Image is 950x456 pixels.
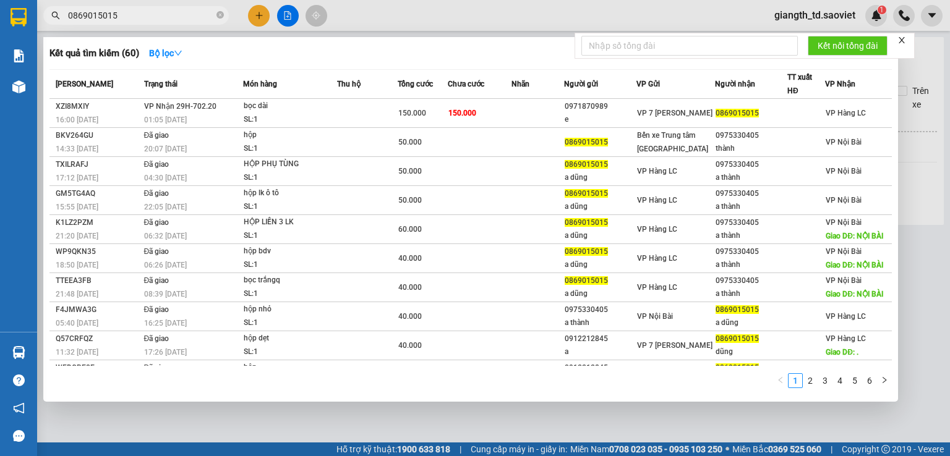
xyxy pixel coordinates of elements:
[56,245,140,258] div: WP9QKN35
[144,363,169,372] span: Đã giao
[716,129,787,142] div: 0975330405
[244,287,336,301] div: SL: 1
[244,229,336,243] div: SL: 1
[565,287,636,300] div: a dũng
[56,290,98,298] span: 21:48 [DATE]
[56,232,98,240] span: 21:20 [DATE]
[789,374,802,387] a: 1
[398,254,422,263] span: 40.000
[637,283,677,292] span: VP Hàng LC
[565,218,608,227] span: 0869015015
[818,374,832,387] a: 3
[56,319,98,327] span: 05:40 [DATE]
[56,361,140,374] div: WFDCBE8E
[56,303,140,316] div: F4JMWA3G
[826,334,866,343] span: VP Hàng LC
[826,247,862,256] span: VP Nội Bài
[833,374,847,387] a: 4
[565,138,608,146] span: 0869015015
[716,187,787,200] div: 0975330405
[448,109,476,117] span: 150.000
[637,196,677,205] span: VP Hàng LC
[56,274,140,287] div: TTEEA3FB
[637,167,677,175] span: VP Hàng LC
[56,261,98,269] span: 18:50 [DATE]
[144,218,169,227] span: Đã giao
[244,113,336,127] div: SL: 1
[244,171,336,185] div: SL: 1
[243,80,277,88] span: Món hàng
[144,80,178,88] span: Trạng thái
[398,196,422,205] span: 50.000
[565,113,636,126] div: e
[877,373,892,388] button: right
[773,373,788,388] li: Previous Page
[863,374,876,387] a: 6
[144,276,169,285] span: Đã giao
[818,39,878,53] span: Kết nối tổng đài
[13,430,25,442] span: message
[862,373,877,388] li: 6
[216,10,224,22] span: close-circle
[144,145,187,153] span: 20:07 [DATE]
[803,373,818,388] li: 2
[398,80,433,88] span: Tổng cước
[337,80,361,88] span: Thu hộ
[244,332,336,345] div: hộp dẹt
[244,274,336,287] div: bọc trắngq
[144,174,187,182] span: 04:30 [DATE]
[56,158,140,171] div: TXILRAFJ
[637,109,712,117] span: VP 7 [PERSON_NAME]
[56,348,98,357] span: 11:32 [DATE]
[144,261,187,269] span: 06:26 [DATE]
[565,316,636,329] div: a thành
[716,229,787,242] div: a thành
[51,11,60,20] span: search
[144,232,187,240] span: 06:32 [DATE]
[636,80,660,88] span: VP Gửi
[565,361,636,374] div: 0912212845
[144,334,169,343] span: Đã giao
[716,274,787,287] div: 0975330405
[56,174,98,182] span: 17:12 [DATE]
[149,48,182,58] strong: Bộ lọc
[565,276,608,285] span: 0869015015
[244,216,336,229] div: HỘP LIỀN 3 LK
[565,160,608,169] span: 0869015015
[637,225,677,234] span: VP Hàng LC
[637,254,677,263] span: VP Hàng LC
[826,348,858,357] span: Giao DĐ: .
[56,332,140,345] div: Q57CRFQZ
[826,261,883,269] span: Giao DĐ: NỘI BÀI
[56,203,98,211] span: 15:55 [DATE]
[826,109,866,117] span: VP Hàng LC
[716,200,787,213] div: a thành
[826,218,862,227] span: VP Nội Bài
[244,316,336,330] div: SL: 1
[716,287,787,300] div: a thành
[144,116,187,124] span: 01:05 [DATE]
[216,11,224,19] span: close-circle
[825,80,855,88] span: VP Nhận
[56,129,140,142] div: BKV264GU
[565,258,636,271] div: a dũng
[716,171,787,184] div: a thành
[398,225,422,234] span: 60.000
[787,73,812,95] span: TT xuất HĐ
[716,158,787,171] div: 0975330405
[881,376,888,384] span: right
[398,167,422,175] span: 50.000
[144,290,187,298] span: 08:39 [DATE]
[244,245,336,258] div: hộp bdv
[244,303,336,316] div: hộp nhỏ
[144,189,169,198] span: Đã giao
[565,171,636,184] div: a dũng
[398,341,422,350] span: 40.000
[56,116,98,124] span: 16:00 [DATE]
[244,187,336,200] div: hộp lk ô tô
[716,216,787,229] div: 0975330405
[398,283,422,292] span: 40.000
[716,245,787,258] div: 0975330405
[637,341,712,350] span: VP 7 [PERSON_NAME]
[144,348,187,357] span: 17:26 [DATE]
